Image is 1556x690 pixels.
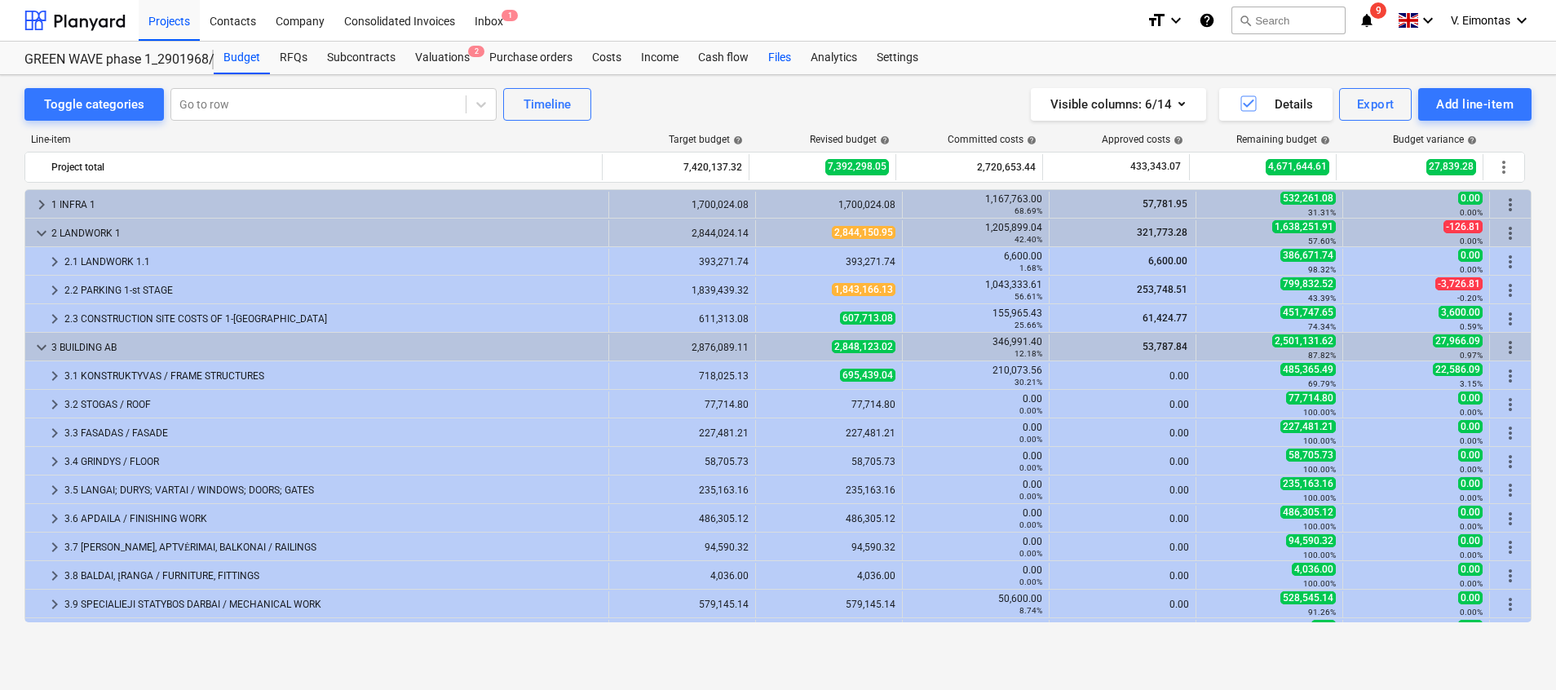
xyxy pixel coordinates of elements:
[909,593,1042,616] div: 50,600.00
[1418,88,1532,121] button: Add line-item
[1501,452,1520,471] span: More actions
[64,249,602,275] div: 2.1 LANDWORK 1.1
[1019,549,1042,558] small: 0.00%
[763,427,895,439] div: 227,481.21
[616,256,749,268] div: 393,271.74
[616,342,749,353] div: 2,876,089.11
[1460,522,1483,531] small: 0.00%
[214,42,270,74] a: Budget
[51,334,602,360] div: 3 BUILDING AB
[1370,2,1386,19] span: 9
[1308,351,1336,360] small: 87.82%
[1303,551,1336,560] small: 100.00%
[616,285,749,296] div: 1,839,439.32
[64,506,602,532] div: 3.6 APDAILA / FINISHING WORK
[1280,591,1336,604] span: 528,545.14
[32,338,51,357] span: keyboard_arrow_down
[1056,570,1189,582] div: 0.00
[1135,284,1189,295] span: 253,748.51
[45,309,64,329] span: keyboard_arrow_right
[1501,395,1520,414] span: More actions
[1501,537,1520,557] span: More actions
[1141,312,1189,324] span: 61,424.77
[1147,11,1166,30] i: format_size
[1458,563,1483,576] span: 0.00
[1308,237,1336,245] small: 57.60%
[45,252,64,272] span: keyboard_arrow_right
[909,621,1042,644] div: 0.00
[909,393,1042,416] div: 0.00
[1458,192,1483,205] span: 0.00
[1019,520,1042,529] small: 0.00%
[763,199,895,210] div: 1,700,024.08
[1303,436,1336,445] small: 100.00%
[24,88,164,121] button: Toggle categories
[1147,255,1189,267] span: 6,600.00
[45,423,64,443] span: keyboard_arrow_right
[1393,134,1477,145] div: Budget variance
[1501,309,1520,329] span: More actions
[45,566,64,586] span: keyboard_arrow_right
[64,591,602,617] div: 3.9 SPECIALIEJI STATYBOS DARBAI / MECHANICAL WORK
[1280,192,1336,205] span: 532,261.08
[688,42,758,74] div: Cash flow
[1023,135,1037,145] span: help
[64,391,602,418] div: 3.2 STOGAS / ROOF
[1303,465,1336,474] small: 100.00%
[1219,88,1333,121] button: Details
[270,42,317,74] div: RFQs
[1129,160,1182,174] span: 433,343.07
[1286,449,1336,462] span: 58,705.73
[1308,265,1336,274] small: 98.32%
[616,484,749,496] div: 235,163.16
[616,427,749,439] div: 227,481.21
[503,88,591,121] button: Timeline
[903,154,1036,180] div: 2,720,653.44
[24,134,603,145] div: Line-item
[1303,579,1336,588] small: 100.00%
[1239,14,1252,27] span: search
[1458,534,1483,547] span: 0.00
[1460,551,1483,560] small: 0.00%
[616,228,749,239] div: 2,844,024.14
[1056,484,1189,496] div: 0.00
[317,42,405,74] a: Subcontracts
[1512,11,1532,30] i: keyboard_arrow_down
[909,422,1042,445] div: 0.00
[1501,595,1520,614] span: More actions
[909,336,1042,359] div: 346,991.40
[45,452,64,471] span: keyboard_arrow_right
[405,42,480,74] div: Valuations
[64,563,602,589] div: 3.8 BALDAI, ĮRANGA / FURNITURE, FITTINGS
[758,42,801,74] div: Files
[763,456,895,467] div: 58,705.73
[867,42,928,74] div: Settings
[948,134,1037,145] div: Committed costs
[1451,14,1510,27] span: V. Eimontas
[1501,281,1520,300] span: More actions
[909,450,1042,473] div: 0.00
[1292,563,1336,576] span: 4,036.00
[1501,480,1520,500] span: More actions
[64,363,602,389] div: 3.1 KONSTRUKTYVAS / FRAME STRUCTURES
[45,480,64,500] span: keyboard_arrow_right
[616,313,749,325] div: 611,313.08
[1501,252,1520,272] span: More actions
[909,479,1042,502] div: 0.00
[1501,509,1520,529] span: More actions
[1443,220,1483,233] span: -126.81
[763,570,895,582] div: 4,036.00
[1501,423,1520,443] span: More actions
[1170,135,1183,145] span: help
[1464,135,1477,145] span: help
[616,199,749,210] div: 1,700,024.08
[64,449,602,475] div: 3.4 GRINDYS / FLOOR
[840,312,895,325] span: 607,713.08
[1019,606,1042,615] small: 8.74%
[669,134,743,145] div: Target budget
[1014,206,1042,215] small: 68.69%
[1494,157,1514,177] span: More actions
[909,507,1042,530] div: 0.00
[1458,477,1483,490] span: 0.00
[1339,88,1412,121] button: Export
